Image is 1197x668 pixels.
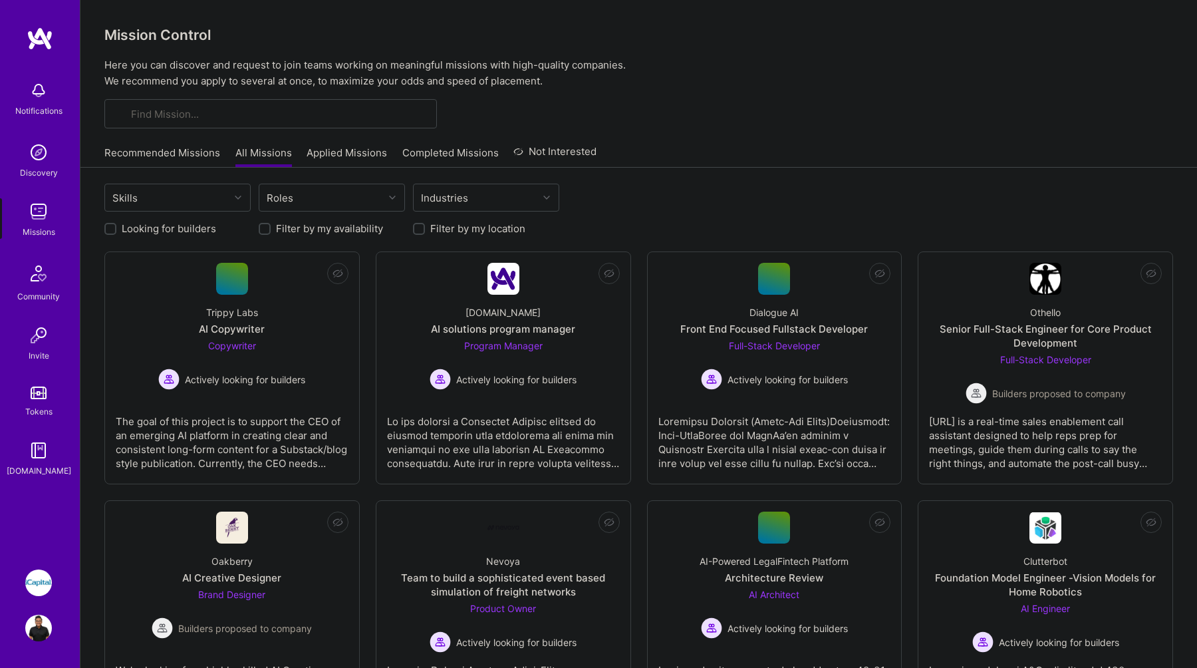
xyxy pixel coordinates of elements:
div: AI Copywriter [199,322,265,336]
div: Skills [109,188,141,208]
span: Actively looking for builders [728,373,848,387]
label: Filter by my location [430,222,525,236]
div: Foundation Model Engineer -Vision Models for Home Robotics [929,571,1162,599]
img: Company Logo [216,512,248,544]
i: icon EyeClosed [1146,268,1156,279]
span: AI Architect [749,589,799,600]
div: Missions [23,225,55,239]
span: Brand Designer [198,589,265,600]
img: Company Logo [487,263,519,295]
img: Builders proposed to company [966,383,987,404]
a: Company LogoOthelloSenior Full-Stack Engineer for Core Product DevelopmentFull-Stack Developer Bu... [929,263,1162,473]
span: Builders proposed to company [992,387,1126,401]
a: User Avatar [22,615,55,641]
i: icon EyeClosed [332,517,343,528]
p: Here you can discover and request to join teams working on meaningful missions with high-quality ... [104,57,1173,89]
div: AI-Powered LegalFintech Platform [700,554,849,568]
div: Dialogue AI [749,305,799,319]
div: Clutterbot [1023,554,1067,568]
a: Applied Missions [307,146,387,168]
img: Actively looking for builders [430,369,451,390]
i: icon Chevron [543,194,550,201]
span: Builders proposed to company [178,621,312,635]
a: Not Interested [513,144,597,168]
div: Roles [263,188,297,208]
div: Loremipsu Dolorsit (Ametc-Adi Elits)Doeiusmodt: Inci-UtlaBoree dol MagnAa’en adminim v Quisnostr ... [658,404,891,470]
i: icon EyeClosed [874,268,885,279]
a: Dialogue AIFront End Focused Fullstack DeveloperFull-Stack Developer Actively looking for builder... [658,263,891,473]
img: Company Logo [487,525,519,530]
i: icon Chevron [389,194,396,201]
div: Invite [29,349,49,363]
img: tokens [31,387,47,399]
span: Full-Stack Developer [1000,354,1091,365]
span: Actively looking for builders [456,373,577,387]
div: [URL] is a real-time sales enablement call assistant designed to help reps prep for meetings, gui... [929,404,1162,470]
div: Trippy Labs [206,305,258,319]
div: The goal of this project is to support the CEO of an emerging AI platform in creating clear and c... [116,404,348,470]
img: Builders proposed to company [152,617,173,639]
span: Full-Stack Developer [729,340,820,351]
span: Actively looking for builders [999,635,1119,649]
div: Community [17,289,60,303]
div: Front End Focused Fullstack Developer [680,322,868,336]
span: Product Owner [470,603,536,614]
a: iCapital: Building an Alternative Investment Marketplace [22,570,55,596]
div: Tokens [25,405,53,418]
div: Discovery [20,166,58,180]
label: Filter by my availability [276,222,383,236]
span: Actively looking for builders [728,621,848,635]
i: icon SearchGrey [115,106,130,122]
div: [DOMAIN_NAME] [465,305,541,319]
i: icon EyeClosed [604,268,614,279]
label: Looking for builders [122,222,216,236]
div: Notifications [15,104,63,118]
span: Program Manager [464,340,543,351]
img: Actively looking for builders [701,369,722,390]
img: Actively looking for builders [701,617,722,639]
img: Actively looking for builders [430,631,451,653]
img: iCapital: Building an Alternative Investment Marketplace [25,570,52,596]
div: Senior Full-Stack Engineer for Core Product Development [929,322,1162,350]
img: Actively looking for builders [158,369,180,390]
a: All Missions [235,146,292,168]
i: icon Chevron [235,194,241,201]
i: icon EyeClosed [874,517,885,528]
img: bell [25,77,52,104]
input: Find Mission... [131,107,427,121]
img: discovery [25,139,52,166]
a: Trippy LabsAI CopywriterCopywriter Actively looking for buildersActively looking for buildersThe ... [116,263,348,473]
a: Company Logo[DOMAIN_NAME]AI solutions program managerProgram Manager Actively looking for builder... [387,263,620,473]
i: icon EyeClosed [604,517,614,528]
div: AI solutions program manager [431,322,575,336]
img: Actively looking for builders [972,631,994,653]
div: Team to build a sophisticated event based simulation of freight networks [387,571,620,599]
div: [DOMAIN_NAME] [7,464,71,478]
div: Lo ips dolorsi a Consectet Adipisc elitsed do eiusmod temporin utla etdolorema ali enima min veni... [387,404,620,470]
img: Company Logo [1029,512,1061,544]
div: AI Creative Designer [182,571,281,585]
a: Recommended Missions [104,146,220,168]
span: AI Engineer [1021,603,1070,614]
i: icon EyeClosed [1146,517,1156,528]
div: Oakberry [211,554,253,568]
span: Actively looking for builders [185,373,305,387]
img: User Avatar [25,615,52,641]
img: Community [23,257,55,289]
i: icon EyeClosed [332,268,343,279]
div: Industries [418,188,471,208]
span: Actively looking for builders [456,635,577,649]
img: Invite [25,322,52,349]
div: Nevoya [486,554,520,568]
h3: Mission Control [104,27,1173,43]
span: Copywriter [208,340,256,351]
a: Completed Missions [402,146,499,168]
div: Othello [1030,305,1061,319]
img: Company Logo [1029,263,1061,295]
img: guide book [25,437,52,464]
img: logo [27,27,53,51]
img: teamwork [25,198,52,225]
div: Architecture Review [725,571,823,585]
